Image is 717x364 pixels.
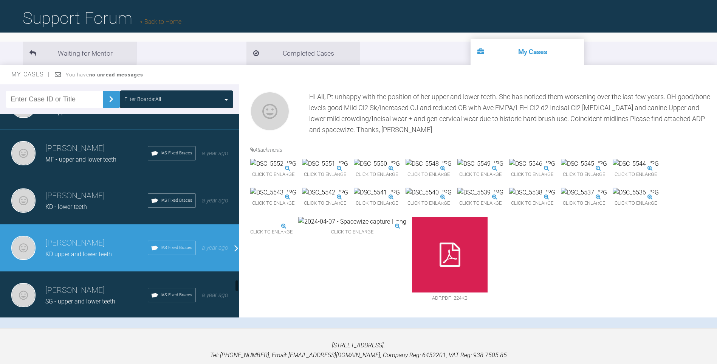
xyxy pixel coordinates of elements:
span: Click to enlarge [457,198,503,209]
span: IAS Fixed Braces [161,244,192,251]
img: DSC_5549.JPG [457,159,503,169]
img: Neil Fearns [11,283,36,307]
span: Click to enlarge [354,169,400,180]
p: [STREET_ADDRESS]. Tel: [PHONE_NUMBER], Email: [EMAIL_ADDRESS][DOMAIN_NAME], Company Reg: 6452201,... [12,341,705,360]
img: DSC_5540.JPG [406,188,452,198]
li: Completed Cases [246,42,360,65]
span: Click to enlarge [509,198,555,209]
span: Click to enlarge [613,169,659,180]
input: Enter Case ID or Title [6,91,103,108]
img: Neil Fearns [11,236,36,260]
img: DSC_5539.JPG [457,188,503,198]
h4: Attachments [250,146,711,154]
span: Click to enlarge [354,198,400,209]
div: Filter Boards: All [124,95,161,103]
span: Click to enlarge [250,198,296,209]
img: Neil Fearns [11,188,36,213]
span: a year ago [202,291,228,299]
img: DSC_5552.JPG [250,159,296,169]
img: chevronRight.28bd32b0.svg [105,93,117,105]
span: MF - upper and lower teeth [45,156,116,163]
span: Click to enlarge [298,226,406,238]
span: Click to enlarge [250,169,296,180]
img: Neil Fearns [11,141,36,165]
span: Click to enlarge [302,169,348,180]
img: DSC_5542.JPG [302,188,348,198]
img: DSC_5541.JPG [354,188,400,198]
span: a year ago [202,197,228,204]
span: My Cases [11,71,50,78]
a: Back to Home [140,18,181,25]
img: DSC_5545.JPG [561,159,607,169]
span: IAS Fixed Braces [161,292,192,299]
h3: [PERSON_NAME] [45,237,148,250]
span: Click to enlarge [250,226,293,238]
img: Neil Fearns [250,92,290,131]
img: DSC_5543.JPG [250,188,296,198]
span: a year ago [202,149,228,157]
h3: [PERSON_NAME] [45,190,148,202]
img: 2024-04-07 - Spacewize capture L.png [298,217,406,227]
span: KD - lower teeth [45,203,87,210]
h3: [PERSON_NAME] [45,284,148,297]
span: SG - upper and lower teeth [45,298,115,305]
img: DSC_5551.JPG [302,159,348,169]
span: You have [66,72,143,78]
span: Click to enlarge [406,198,452,209]
h3: [PERSON_NAME] [45,142,148,155]
li: My Cases [471,39,584,65]
span: Click to enlarge [457,169,503,180]
span: a year ago [202,244,228,251]
img: DSC_5550.JPG [354,159,400,169]
img: DSC_5544.JPG [613,159,659,169]
span: Click to enlarge [509,169,555,180]
img: DSC_5546.JPG [509,159,555,169]
img: DSC_5536.JPG [613,188,659,198]
span: Click to enlarge [561,198,607,209]
img: DSC_5538.JPG [509,188,555,198]
div: Hi All, Pt unhappy with the position of her upper and lower teeth. She has noticed them worsening... [309,92,711,135]
span: IAS Fixed Braces [161,197,192,204]
span: IAS Fixed Braces [161,150,192,157]
li: Waiting for Mentor [23,42,136,65]
span: KD upper and lower teeth [45,250,112,258]
h1: Support Forum [23,5,181,31]
span: Click to enlarge [613,198,659,209]
span: Click to enlarge [406,169,452,180]
span: Click to enlarge [561,169,607,180]
span: Click to enlarge [302,198,348,209]
img: DSC_5548.JPG [406,159,452,169]
strong: no unread messages [89,72,143,78]
img: DSC_5537.JPG [561,188,607,198]
span: ADP.pdf - 224KB [412,292,488,304]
